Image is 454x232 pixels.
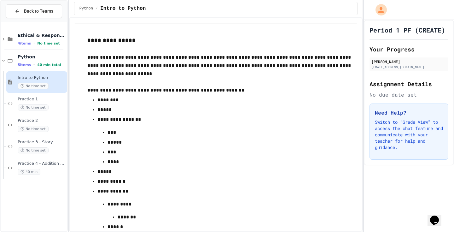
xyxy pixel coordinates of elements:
[100,5,146,12] span: Intro to Python
[18,75,66,80] span: Intro to Python
[37,63,61,67] span: 40 min total
[370,45,448,54] h2: Your Progress
[33,41,35,46] span: •
[370,80,448,88] h2: Assignment Details
[18,126,49,132] span: No time set
[96,6,98,11] span: /
[370,26,445,34] h1: Period 1 PF (CREATE)
[18,33,66,38] span: Ethical & Responsible Coding Practice
[18,104,49,110] span: No time set
[428,207,448,226] iframe: chat widget
[18,161,66,166] span: Practice 4 - Addition Calculator
[375,109,443,116] h3: Need Help?
[18,83,49,89] span: No time set
[79,6,93,11] span: Python
[18,147,49,153] span: No time set
[18,41,31,45] span: 4 items
[18,140,66,145] span: Practice 3 - Story
[370,91,448,98] div: No due date set
[6,4,62,18] button: Back to Teams
[24,8,53,15] span: Back to Teams
[18,118,66,123] span: Practice 2
[371,65,446,69] div: [EMAIL_ADDRESS][DOMAIN_NAME]
[18,169,40,175] span: 40 min
[375,119,443,151] p: Switch to "Grade View" to access the chat feature and communicate with your teacher for help and ...
[371,59,446,64] div: [PERSON_NAME]
[37,41,60,45] span: No time set
[369,3,388,17] div: My Account
[33,62,35,67] span: •
[18,54,66,60] span: Python
[18,97,66,102] span: Practice 1
[18,63,31,67] span: 5 items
